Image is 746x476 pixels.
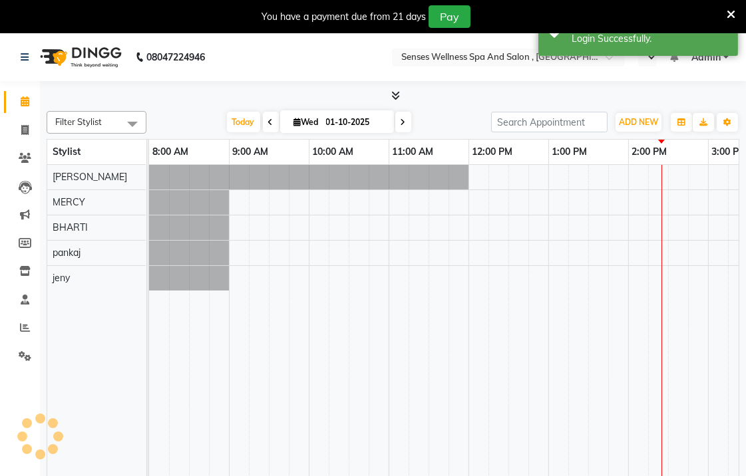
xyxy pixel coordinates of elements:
span: Today [227,112,260,132]
span: MERCY [53,196,85,208]
b: 08047224946 [146,39,205,76]
a: 12:00 PM [469,142,516,162]
span: Filter Stylist [55,116,102,127]
a: 2:00 PM [629,142,671,162]
span: [PERSON_NAME] [53,171,127,183]
a: 1:00 PM [549,142,591,162]
input: 2025-10-01 [322,112,389,132]
div: Login Successfully. [572,32,728,46]
button: ADD NEW [616,113,661,132]
span: pankaj [53,247,81,259]
a: 8:00 AM [149,142,192,162]
input: Search Appointment [491,112,608,132]
div: You have a payment due from 21 days [262,10,426,24]
a: 11:00 AM [389,142,437,162]
span: ADD NEW [619,117,658,127]
button: Pay [429,5,470,28]
span: Stylist [53,146,81,158]
a: 9:00 AM [230,142,272,162]
span: jeny [53,272,70,284]
span: Admin [691,51,721,64]
span: BHARTI [53,221,88,233]
a: 10:00 AM [309,142,357,162]
span: Wed [291,117,322,127]
img: logo [34,39,125,76]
